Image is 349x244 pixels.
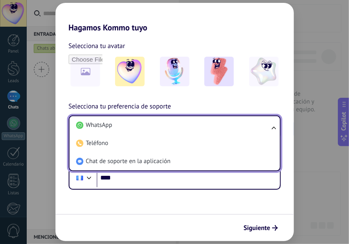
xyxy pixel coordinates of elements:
[72,169,88,186] div: Guatemala: + 502
[204,57,234,86] img: -3.jpeg
[240,221,282,235] button: Siguiente
[160,57,190,86] img: -2.jpeg
[86,139,109,147] span: Teléfono
[55,3,294,32] h2: Hagamos Kommo tuyo
[115,57,145,86] img: -1.jpeg
[86,157,171,166] span: Chat de soporte en la aplicación
[86,121,112,129] span: WhatsApp
[244,225,270,231] span: Siguiente
[69,101,171,112] span: Selecciona tu preferencia de soporte
[249,57,279,86] img: -4.jpeg
[69,41,125,51] span: Selecciona tu avatar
